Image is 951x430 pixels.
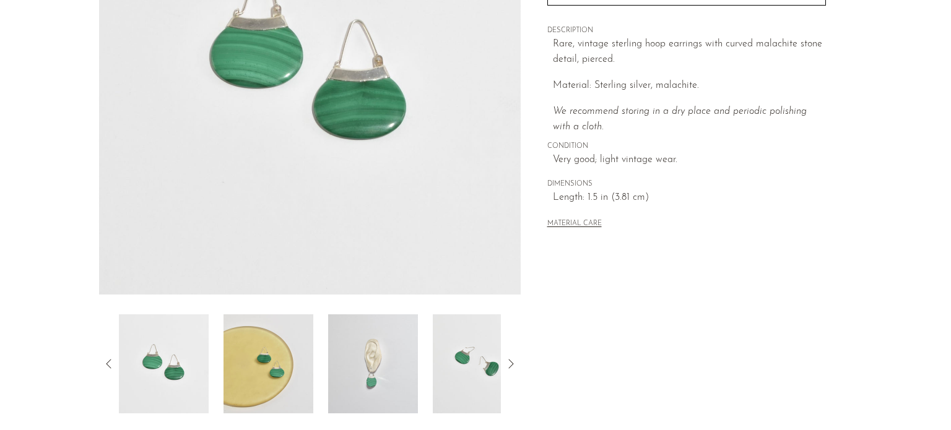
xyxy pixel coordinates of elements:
[553,106,807,132] i: We recommend storing in a dry place and periodic polishing with a cloth.
[119,314,209,413] img: Malachite Hoop Earrings
[553,78,826,94] p: Material: Sterling silver, malachite.
[553,37,826,68] p: Rare, vintage sterling hoop earrings with curved malachite stone detail, pierced.
[547,220,602,229] button: MATERIAL CARE
[224,314,313,413] img: Malachite Hoop Earrings
[433,314,523,413] img: Malachite Hoop Earrings
[553,152,826,168] span: Very good; light vintage wear.
[553,190,826,206] span: Length: 1.5 in (3.81 cm)
[547,179,826,190] span: DIMENSIONS
[328,314,418,413] img: Malachite Hoop Earrings
[547,25,826,37] span: DESCRIPTION
[547,141,826,152] span: CONDITION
